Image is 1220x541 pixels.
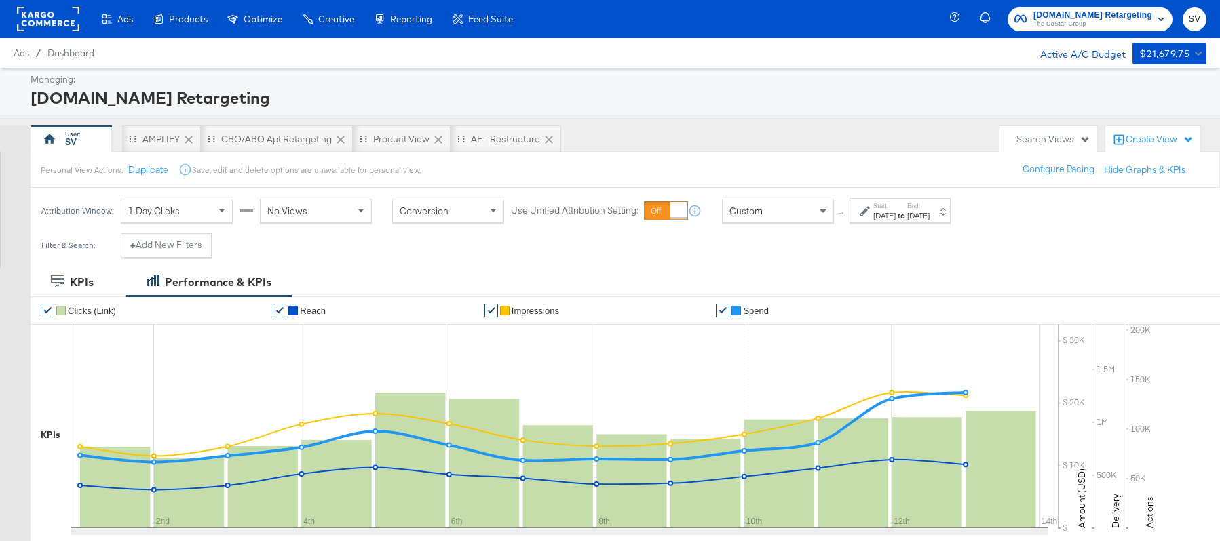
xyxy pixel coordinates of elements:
span: Conversion [400,205,449,217]
text: Delivery [1109,494,1122,528]
span: Reporting [390,14,432,24]
div: [DATE] [873,210,896,221]
a: Dashboard [47,47,94,58]
span: Ads [14,47,29,58]
strong: to [896,210,907,220]
div: Save, edit and delete options are unavailable for personal view. [192,165,421,176]
div: Filter & Search: [41,241,96,250]
span: Reach [300,306,326,316]
span: Spend [743,306,769,316]
div: CBO/ABO Apt Retargeting [221,133,332,146]
button: Configure Pacing [1013,157,1104,182]
span: Custom [729,205,763,217]
button: [DOMAIN_NAME] RetargetingThe CoStar Group [1008,7,1173,31]
div: [DOMAIN_NAME] Retargeting [31,86,1203,109]
div: KPIs [70,275,94,290]
div: Active A/C Budget [1026,43,1126,63]
div: Search Views [1016,133,1090,146]
div: Create View [1126,133,1194,146]
div: Drag to reorder tab [457,135,465,142]
span: / [29,47,47,58]
span: [DOMAIN_NAME] Retargeting [1033,8,1152,22]
div: Personal View Actions: [41,165,123,176]
div: [DATE] [907,210,930,221]
button: Duplicate [128,163,168,176]
span: 1 Day Clicks [128,205,180,217]
div: Drag to reorder tab [129,135,136,142]
a: ✔ [41,304,54,317]
div: KPIs [41,428,60,441]
div: Drag to reorder tab [360,135,367,142]
div: Attribution Window: [41,206,114,216]
a: ✔ [273,304,286,317]
a: ✔ [716,304,729,317]
div: Managing: [31,73,1203,86]
div: Drag to reorder tab [208,135,215,142]
text: Amount (USD) [1075,468,1088,528]
div: AMPLIFY [142,133,180,146]
a: ✔ [484,304,498,317]
div: $21,679.75 [1139,45,1189,62]
div: SV [65,136,77,148]
button: +Add New Filters [121,233,212,258]
span: Products [169,14,208,24]
div: Product View [373,133,430,146]
label: Start: [873,201,896,210]
span: ↑ [835,211,848,216]
text: Actions [1143,496,1156,528]
button: Hide Graphs & KPIs [1104,163,1186,176]
span: Impressions [512,306,559,316]
span: Creative [318,14,354,24]
span: Feed Suite [468,14,513,24]
button: $21,679.75 [1132,43,1206,64]
span: Ads [117,14,133,24]
span: Optimize [244,14,282,24]
div: AF - Restructure [471,133,540,146]
label: End: [907,201,930,210]
span: The CoStar Group [1033,19,1152,30]
div: Performance & KPIs [165,275,271,290]
span: SV [1188,12,1201,27]
label: Use Unified Attribution Setting: [511,205,638,218]
strong: + [130,239,136,252]
button: SV [1183,7,1206,31]
span: No Views [267,205,307,217]
span: Clicks (Link) [68,306,116,316]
